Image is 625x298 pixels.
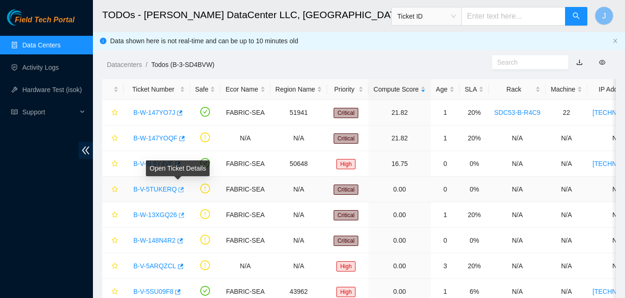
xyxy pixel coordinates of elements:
[368,253,431,279] td: 0.00
[270,100,328,126] td: 51941
[460,151,489,177] td: 0%
[200,107,210,117] span: check-circle
[612,38,618,44] button: close
[489,126,546,151] td: N/A
[460,126,489,151] td: 20%
[431,253,460,279] td: 3
[460,228,489,253] td: 0%
[133,288,173,295] a: B-V-5SU09F8
[133,237,176,244] a: B-W-148N4R2
[107,182,118,197] button: star
[546,177,587,202] td: N/A
[133,211,177,219] a: B-W-13XGQ26
[270,177,328,202] td: N/A
[460,177,489,202] td: 0%
[112,135,118,142] span: star
[431,126,460,151] td: 1
[22,103,77,121] span: Support
[107,105,118,120] button: star
[270,151,328,177] td: 50648
[489,151,546,177] td: N/A
[565,7,587,26] button: search
[572,12,580,21] span: search
[397,9,456,23] span: Ticket ID
[200,158,210,168] span: check-circle
[112,186,118,193] span: star
[576,59,583,66] a: download
[200,209,210,219] span: exclamation-circle
[107,233,118,248] button: star
[112,212,118,219] span: star
[599,59,605,66] span: eye
[368,177,431,202] td: 0.00
[22,86,82,93] a: Hardware Test (isok)
[22,64,59,71] a: Activity Logs
[133,134,178,142] a: B-W-147YOQF
[368,151,431,177] td: 16.75
[200,184,210,193] span: exclamation-circle
[107,61,142,68] a: Datacenters
[489,177,546,202] td: N/A
[334,210,358,220] span: Critical
[431,151,460,177] td: 0
[489,202,546,228] td: N/A
[431,177,460,202] td: 0
[112,160,118,168] span: star
[220,151,270,177] td: FABRIC-SEA
[431,202,460,228] td: 1
[270,126,328,151] td: N/A
[112,109,118,117] span: star
[107,156,118,171] button: star
[546,151,587,177] td: N/A
[489,228,546,253] td: N/A
[546,126,587,151] td: N/A
[270,202,328,228] td: N/A
[79,142,93,159] span: double-left
[546,202,587,228] td: N/A
[270,253,328,279] td: N/A
[460,100,489,126] td: 20%
[133,185,177,193] a: B-V-5TUKERQ
[461,7,566,26] input: Enter text here...
[200,260,210,270] span: exclamation-circle
[107,258,118,273] button: star
[112,237,118,245] span: star
[489,253,546,279] td: N/A
[11,109,18,115] span: read
[546,228,587,253] td: N/A
[494,109,541,116] a: SDC53-B-R4C9
[270,228,328,253] td: N/A
[334,108,358,118] span: Critical
[220,253,270,279] td: N/A
[368,126,431,151] td: 21.82
[334,133,358,144] span: Critical
[146,160,210,176] div: Open Ticket Details
[200,286,210,296] span: check-circle
[133,160,173,167] a: B-V-5L6Y4VF
[334,236,358,246] span: Critical
[431,228,460,253] td: 0
[151,61,214,68] a: Todos (B-3-SD4BVW)
[145,61,147,68] span: /
[112,288,118,296] span: star
[497,57,556,67] input: Search
[112,263,118,270] span: star
[133,109,175,116] a: B-W-147YO7J
[15,16,74,25] span: Field Tech Portal
[200,132,210,142] span: exclamation-circle
[602,10,606,22] span: J
[460,253,489,279] td: 20%
[220,202,270,228] td: FABRIC-SEA
[7,17,74,29] a: Akamai TechnologiesField Tech Portal
[546,253,587,279] td: N/A
[431,100,460,126] td: 1
[200,235,210,245] span: exclamation-circle
[368,202,431,228] td: 0.00
[595,7,613,25] button: J
[336,159,355,169] span: High
[220,177,270,202] td: FABRIC-SEA
[220,126,270,151] td: N/A
[569,55,590,70] button: download
[7,9,47,26] img: Akamai Technologies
